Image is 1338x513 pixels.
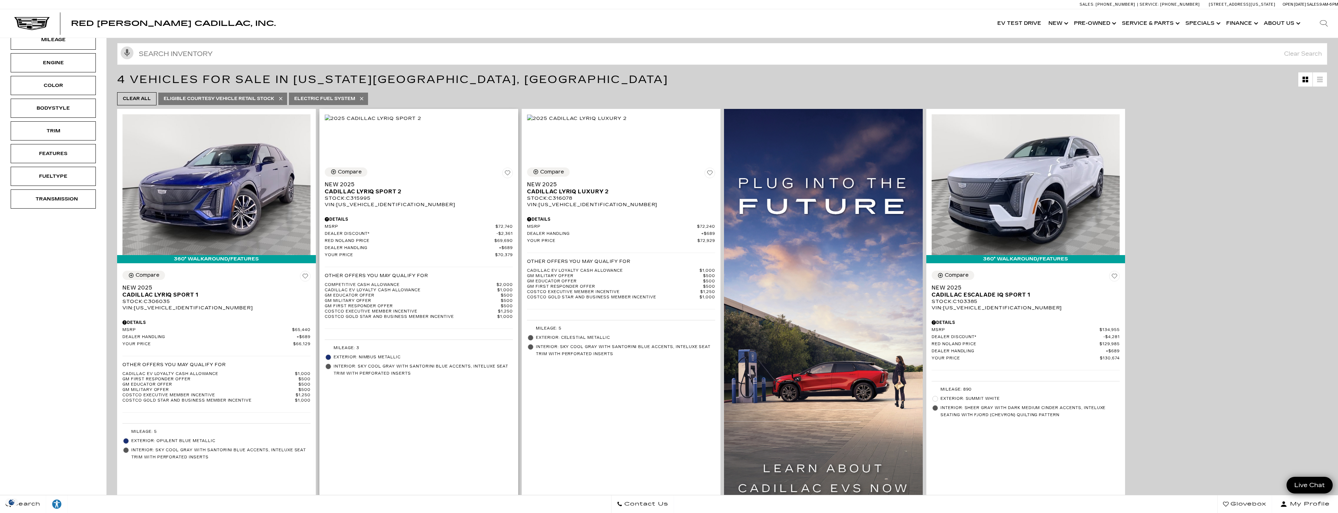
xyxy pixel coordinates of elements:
[123,94,151,103] span: Clear All
[325,216,513,222] div: Pricing Details - New 2025 Cadillac LYRIQ Sport 2
[527,181,715,195] a: New 2025Cadillac LYRIQ Luxury 2
[325,288,513,293] a: Cadillac EV Loyalty Cash Allowance $1,000
[297,335,311,340] span: $689
[527,224,697,230] span: MSRP
[325,188,508,195] span: Cadillac LYRIQ Sport 2
[1106,349,1120,354] span: $689
[35,59,71,67] div: Engine
[325,181,508,188] span: New 2025
[932,305,1120,311] div: VIN: [US_VEHICLE_IDENTIFICATION_NUMBER]
[623,499,668,509] span: Contact Us
[122,387,311,393] a: GM Military Offer $500
[1287,477,1333,493] a: Live Chat
[35,195,71,203] div: Transmission
[325,238,513,244] a: Red Noland Price $69,690
[296,393,311,398] span: $1,250
[932,342,1120,347] a: Red Noland Price $129,985
[701,231,715,237] span: $689
[122,335,311,340] a: Dealer Handling $689
[11,121,96,140] div: TrimTrim
[35,36,71,44] div: Mileage
[121,46,133,59] svg: Click to toggle on voice search
[122,335,297,340] span: Dealer Handling
[71,19,276,28] span: Red [PERSON_NAME] Cadillac, Inc.
[704,167,715,181] button: Save Vehicle
[1320,2,1338,7] span: 9 AM-6 PM
[527,284,715,289] a: GM First Responder Offer $500
[46,495,68,513] a: Explore your accessibility options
[932,356,1100,361] span: Your Price
[325,282,513,288] a: Competitive Cash Allowance $2,000
[527,188,710,195] span: Cadillac LYRIQ Luxury 2
[994,9,1045,38] a: EV Test Drive
[122,305,311,311] div: VIN: [US_VEHICLE_IDENTIFICATION_NUMBER]
[1287,499,1330,509] span: My Profile
[527,274,703,279] span: GM Military Offer
[298,377,311,382] span: $500
[497,314,513,320] span: $1,000
[35,150,71,158] div: Features
[501,298,513,304] span: $500
[527,231,701,237] span: Dealer Handling
[35,82,71,89] div: Color
[325,195,513,202] div: Stock : C315995
[122,377,298,382] span: GM First Responder Offer
[697,224,715,230] span: $72,240
[122,327,311,333] a: MSRP $65,440
[1080,2,1095,7] span: Sales:
[117,43,1327,65] input: Search Inventory
[527,268,715,274] a: Cadillac EV Loyalty Cash Allowance $1,000
[700,289,715,295] span: $1,250
[1223,9,1260,38] a: Finance
[122,398,295,403] span: Costco Gold Star and Business Member Incentive
[325,202,513,208] div: VIN: [US_VEHICLE_IDENTIFICATION_NUMBER]
[293,342,311,347] span: $66,129
[697,238,715,244] span: $72,929
[300,271,311,284] button: Save Vehicle
[1045,9,1070,38] a: New
[117,255,316,263] div: 360° WalkAround/Features
[536,334,715,341] span: Exterior: Celestial Metallic
[11,76,96,95] div: ColorColor
[325,314,497,320] span: Costco Gold Star and Business Member Incentive
[325,253,513,258] a: Your Price $70,379
[527,115,627,122] img: 2025 Cadillac LYRIQ Luxury 2
[325,224,513,230] a: MSRP $72,740
[122,382,311,387] a: GM Educator Offer $500
[932,342,1100,347] span: Red Noland Price
[1140,2,1159,7] span: Service:
[122,427,311,436] li: Mileage: 5
[527,295,715,300] a: Costco Gold Star and Business Member Incentive $1,000
[527,279,703,284] span: GM Educator Offer
[122,393,311,398] a: Costco Executive Member Incentive $1,250
[122,327,292,333] span: MSRP
[325,314,513,320] a: Costco Gold Star and Business Member Incentive $1,000
[325,343,513,353] li: Mileage: 3
[1260,9,1303,38] a: About Us
[122,342,293,347] span: Your Price
[527,289,715,295] a: Costco Executive Member Incentive $1,250
[1307,2,1320,7] span: Sales:
[527,224,715,230] a: MSRP $72,240
[14,17,50,30] a: Cadillac Dark Logo with Cadillac White Text
[1100,327,1120,333] span: $134,955
[1272,495,1338,513] button: Open user profile menu
[932,327,1120,333] a: MSRP $134,955
[325,298,501,304] span: GM Military Offer
[1118,9,1182,38] a: Service & Parts
[497,282,513,288] span: $2,000
[1209,2,1276,7] a: [STREET_ADDRESS][US_STATE]
[932,335,1103,340] span: Dealer Discount*
[122,319,311,326] div: Pricing Details - New 2025 Cadillac LYRIQ Sport 1
[325,253,495,258] span: Your Price
[117,73,668,86] span: 4 Vehicles for Sale in [US_STATE][GEOGRAPHIC_DATA], [GEOGRAPHIC_DATA]
[325,309,513,314] a: Costco Executive Member Incentive $1,250
[1217,495,1272,513] a: Glovebox
[1103,335,1120,340] span: $4,281
[527,284,703,289] span: GM First Responder Offer
[325,309,498,314] span: Costco Executive Member Incentive
[325,293,513,298] a: GM Educator Offer $500
[122,284,305,291] span: New 2025
[1182,9,1223,38] a: Specials
[1283,2,1306,7] span: Open [DATE]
